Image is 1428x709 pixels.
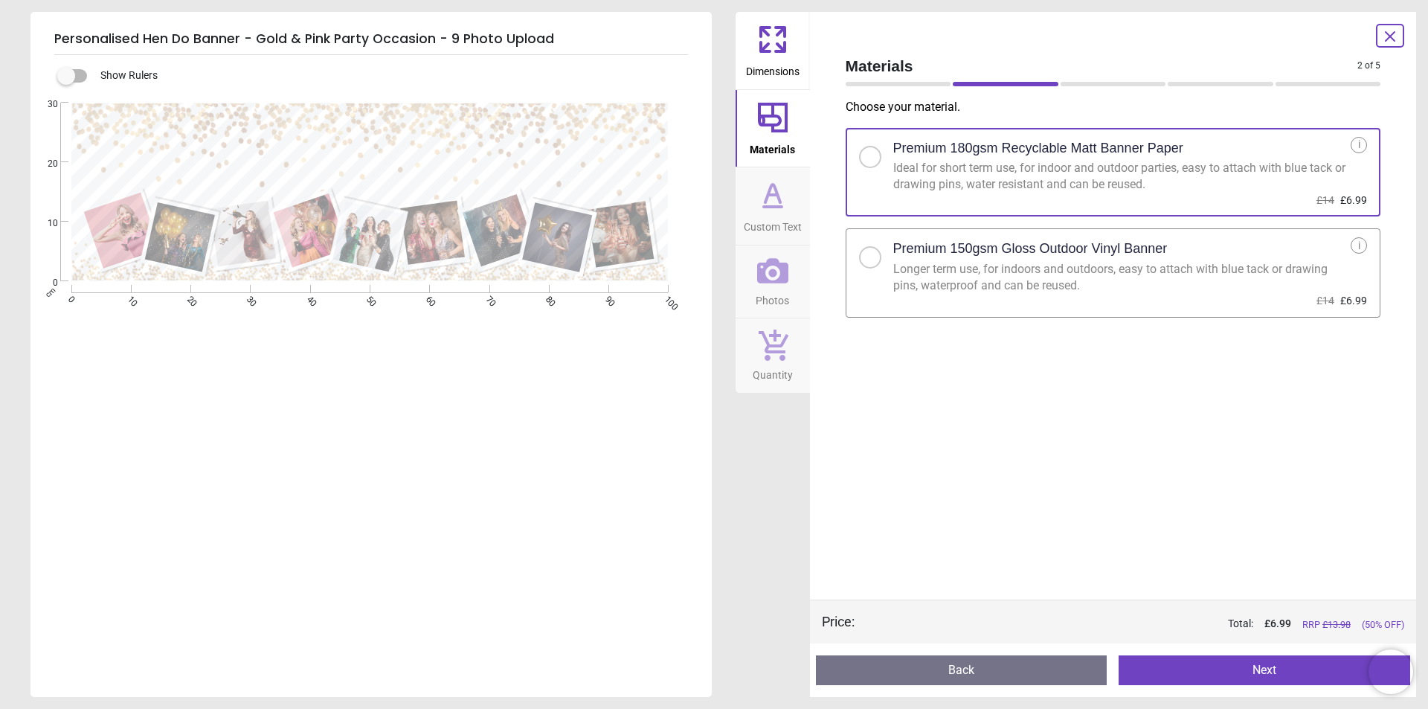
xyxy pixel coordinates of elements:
span: 80 [542,294,552,304]
div: Total: [877,617,1405,632]
span: £6.99 [1340,295,1367,307]
span: (50% OFF) [1362,618,1404,632]
span: Photos [756,286,789,309]
span: 50 [363,294,373,304]
button: Next [1119,655,1410,685]
span: 6.99 [1270,617,1291,629]
span: 0 [30,277,58,289]
span: £ [1264,617,1291,632]
button: Quantity [736,318,810,393]
h5: Personalised Hen Do Banner - Gold & Pink Party Occasion - 9 Photo Upload [54,24,688,55]
div: Price : [822,612,855,631]
span: Quantity [753,361,793,383]
span: 70 [483,294,492,304]
span: £14 [1316,194,1334,206]
span: 0 [65,294,74,304]
span: Materials [846,55,1358,77]
span: Custom Text [744,213,802,235]
span: Materials [750,135,795,158]
button: Dimensions [736,12,810,89]
div: Ideal for short term use, for indoor and outdoor parties, easy to attach with blue tack or drawin... [893,160,1351,193]
span: £14 [1316,295,1334,307]
span: 100 [661,294,671,304]
span: cm [43,286,57,299]
button: Back [816,655,1107,685]
span: 20 [184,294,193,304]
span: 30 [244,294,254,304]
span: 40 [303,294,313,304]
span: RRP [1302,618,1351,632]
div: i [1351,137,1367,153]
span: 90 [602,294,611,304]
span: 30 [30,98,58,111]
div: Longer term use, for indoors and outdoors, easy to attach with blue tack or drawing pins, waterpr... [893,261,1351,295]
iframe: Brevo live chat [1368,649,1413,694]
span: 10 [30,217,58,230]
button: Materials [736,90,810,167]
div: i [1351,237,1367,254]
button: Photos [736,246,810,318]
span: £6.99 [1340,194,1367,206]
span: £ 13.98 [1322,619,1351,630]
div: Show Rulers [66,67,712,85]
h2: Premium 150gsm Gloss Outdoor Vinyl Banner [893,240,1168,258]
h2: Premium 180gsm Recyclable Matt Banner Paper [893,139,1183,158]
span: 20 [30,158,58,170]
span: 10 [124,294,134,304]
button: Custom Text [736,167,810,245]
p: Choose your material . [846,99,1393,115]
span: Dimensions [746,57,800,80]
span: 60 [422,294,432,304]
span: 2 of 5 [1357,60,1380,72]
